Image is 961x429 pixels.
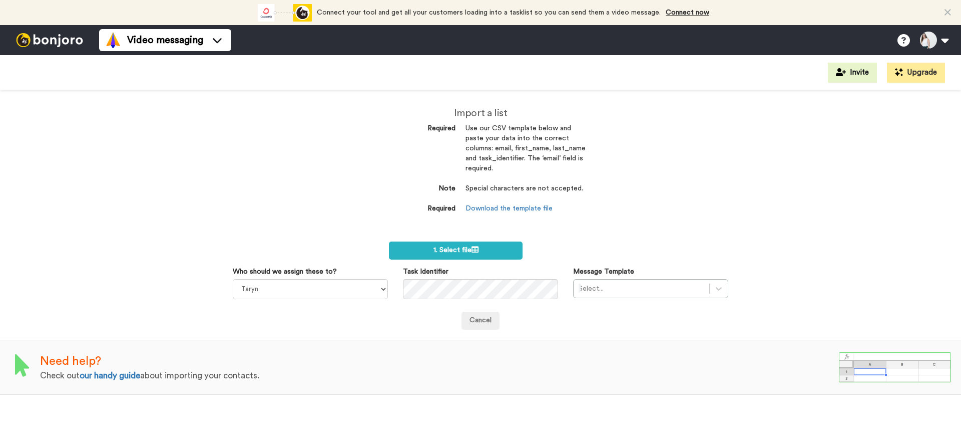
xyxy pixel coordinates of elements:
div: animation [257,4,312,22]
a: our handy guide [80,371,140,380]
a: Download the template file [465,205,553,212]
label: Message Template [573,267,634,277]
dt: Required [375,124,455,134]
div: Need help? [40,353,839,370]
dd: Use our CSV template below and paste your data into the correct columns: email, first_name, last_... [465,124,586,184]
dd: Special characters are not accepted. [465,184,586,204]
button: Upgrade [887,63,945,83]
a: Cancel [461,312,500,330]
span: Connect your tool and get all your customers loading into a tasklist so you can send them a video... [317,9,661,16]
dt: Note [375,184,455,194]
img: vm-color.svg [105,32,121,48]
dt: Required [375,204,455,214]
div: Check out about importing your contacts. [40,370,839,382]
h2: Import a list [375,108,586,119]
label: Task Identifier [403,267,448,277]
span: 1. Select file [433,247,478,254]
a: Connect now [666,9,709,16]
span: Video messaging [127,33,203,47]
label: Who should we assign these to? [233,267,337,277]
img: bj-logo-header-white.svg [12,33,87,47]
button: Invite [828,63,877,83]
